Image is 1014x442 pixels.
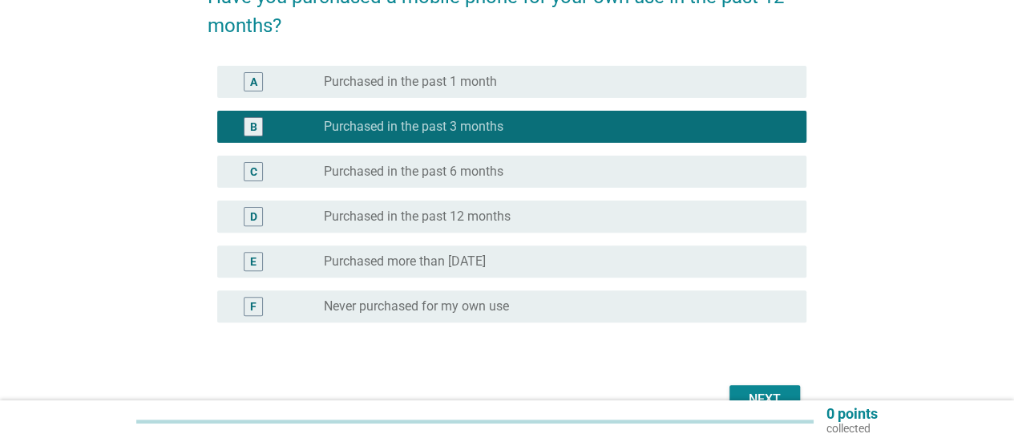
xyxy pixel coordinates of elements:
[729,385,800,414] button: Next
[250,164,257,180] div: C
[324,119,503,135] label: Purchased in the past 3 months
[826,421,878,436] p: collected
[250,298,257,315] div: F
[742,390,787,409] div: Next
[826,407,878,421] p: 0 points
[250,119,257,136] div: B
[250,253,257,270] div: E
[250,74,257,91] div: A
[250,209,257,225] div: D
[324,164,503,180] label: Purchased in the past 6 months
[324,253,486,270] label: Purchased more than [DATE]
[324,209,511,225] label: Purchased in the past 12 months
[324,74,497,90] label: Purchased in the past 1 month
[324,298,509,314] label: Never purchased for my own use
